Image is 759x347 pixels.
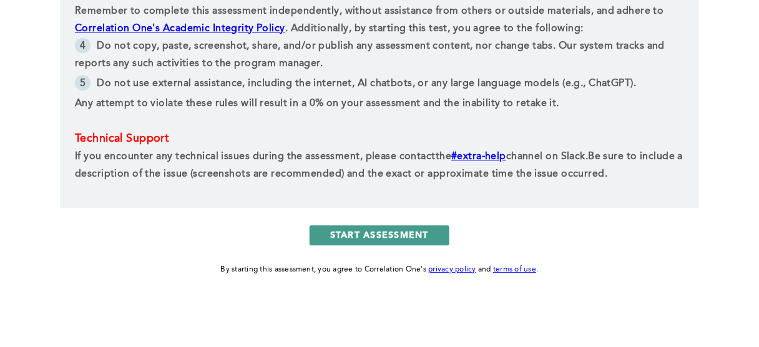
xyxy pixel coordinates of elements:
[97,79,636,89] span: Do not use external assistance, including the internet, AI chatbots, or any large language models...
[221,263,539,276] div: By starting this assessment, you agree to Correlation One's and .
[75,152,436,162] span: If you encounter any technical issues during the assessment, please contact
[75,99,559,109] span: Any attempt to violate these rules will result in a 0% on your assessment and the inability to re...
[585,152,588,162] span: .
[75,133,169,144] span: Technical Support
[75,41,668,69] span: Do not copy, paste, screenshot, share, and/or publish any assessment content, nor change tabs. Ou...
[429,266,477,273] a: privacy policy
[310,225,449,245] button: START ASSESSMENT
[285,24,584,34] span: . Additionally, by starting this test, you agree to the following:
[75,6,667,16] span: Remember to complete this assessment independently, without assistance from others or outside mat...
[493,266,536,273] a: terms of use
[75,24,285,34] a: Correlation One's Academic Integrity Policy
[75,148,684,183] p: the channel on Slack Be sure to include a description of the issue (screenshots are recommended) ...
[451,152,506,162] a: #extra-help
